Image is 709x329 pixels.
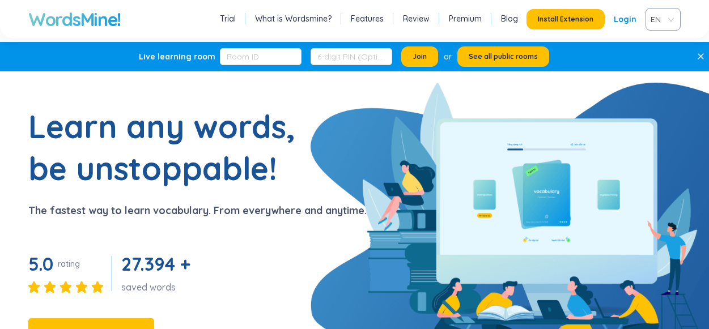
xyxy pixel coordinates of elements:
[28,8,121,31] a: WordsMine!
[220,48,302,65] input: Room ID
[538,15,593,24] span: Install Extension
[469,52,538,61] span: See all public rooms
[121,281,194,293] div: saved words
[58,258,80,270] div: rating
[527,9,605,29] button: Install Extension
[139,51,215,62] div: Live learning room
[457,46,549,67] button: See all public rooms
[28,105,312,189] h1: Learn any words, be unstoppable!
[444,50,452,63] div: or
[413,52,427,61] span: Join
[121,253,190,275] span: 27.394 +
[311,48,392,65] input: 6-digit PIN (Optional)
[28,253,53,275] span: 5.0
[614,9,636,29] a: Login
[403,13,430,24] a: Review
[351,13,384,24] a: Features
[401,46,438,67] button: Join
[28,203,367,219] p: The fastest way to learn vocabulary. From everywhere and anytime.
[255,13,332,24] a: What is Wordsmine?
[501,13,518,24] a: Blog
[449,13,482,24] a: Premium
[220,13,236,24] a: Trial
[651,11,671,28] span: VIE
